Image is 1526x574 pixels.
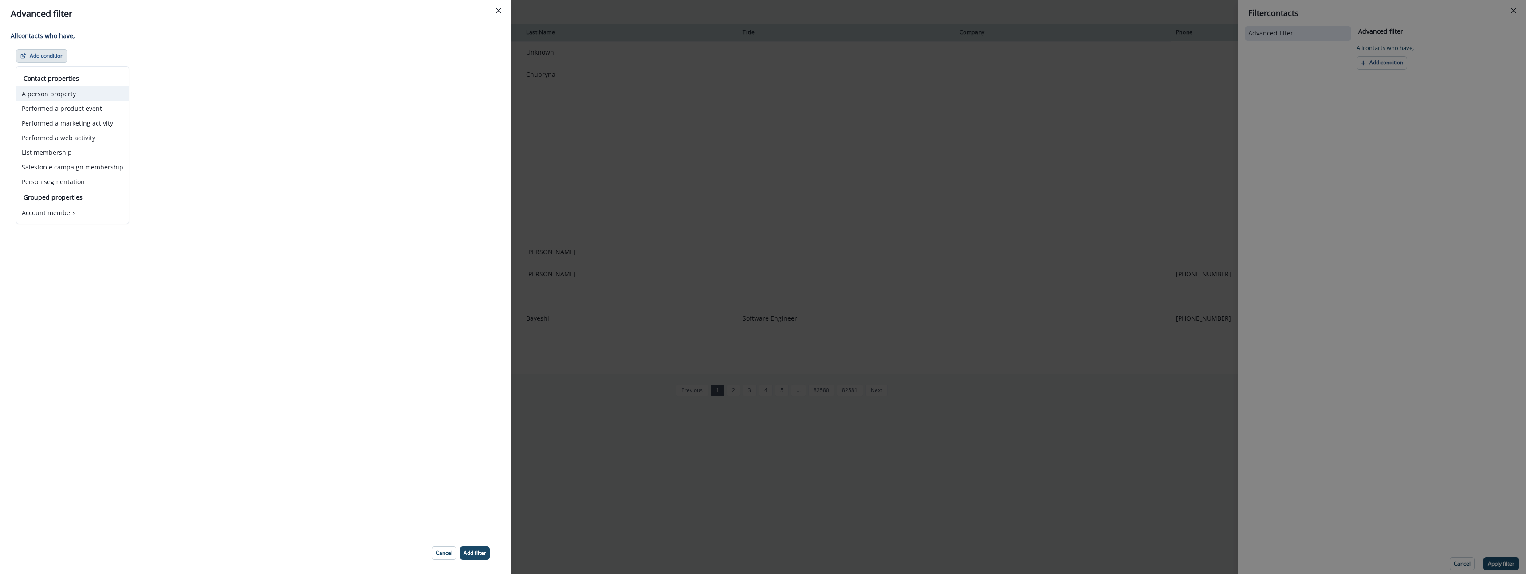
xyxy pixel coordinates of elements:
[16,160,129,174] button: Salesforce campaign membership
[16,49,67,63] button: Add condition
[16,174,129,189] button: Person segmentation
[436,550,452,556] p: Cancel
[11,31,495,40] p: All contact s who have,
[16,86,129,101] button: A person property
[464,550,486,556] p: Add filter
[16,116,129,130] button: Performed a marketing activity
[16,130,129,145] button: Performed a web activity
[24,74,122,83] p: Contact properties
[432,546,456,560] button: Cancel
[24,193,122,202] p: Grouped properties
[460,546,490,560] button: Add filter
[16,145,129,160] button: List membership
[16,101,129,116] button: Performed a product event
[11,7,500,20] div: Advanced filter
[492,4,506,18] button: Close
[16,205,129,220] button: Account members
